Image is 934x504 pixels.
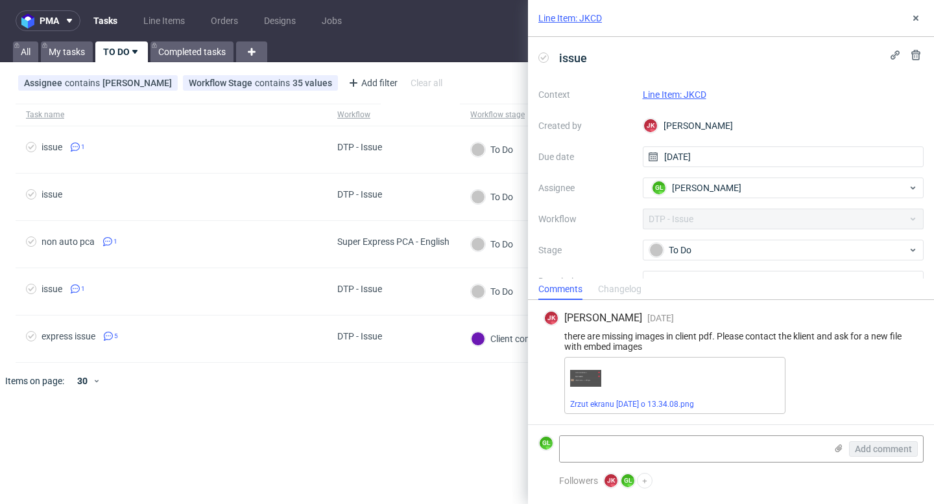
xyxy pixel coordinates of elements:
[203,10,246,31] a: Orders
[471,190,513,204] div: To Do
[42,284,62,294] div: issue
[69,372,93,390] div: 30
[102,78,172,88] div: [PERSON_NAME]
[21,14,40,29] img: logo
[337,284,382,294] div: DTP - Issue
[538,149,632,165] label: Due date
[16,10,80,31] button: pma
[41,41,93,62] a: My tasks
[293,78,332,88] div: 35 values
[314,10,350,31] a: Jobs
[570,370,601,387] img: Zrzut ekranu 2025-09-26 o 13.34.08.png
[643,115,924,136] div: [PERSON_NAME]
[337,331,382,341] div: DTP - Issue
[189,78,255,88] span: Workflow Stage
[647,313,674,323] span: [DATE]
[337,109,370,120] div: Workflow
[470,109,525,120] div: Workflow stage
[644,119,657,132] figcaption: JK
[605,474,617,487] figcaption: JK
[150,41,233,62] a: Completed tasks
[564,311,642,325] span: [PERSON_NAME]
[653,181,665,194] figcaption: GL
[114,331,118,341] span: 5
[471,143,513,157] div: To Do
[81,142,85,152] span: 1
[538,242,632,258] label: Stage
[42,331,95,341] div: express issue
[256,10,304,31] a: Designs
[86,10,125,31] a: Tasks
[538,12,602,25] a: Line Item: JKCD
[114,236,117,247] span: 1
[337,236,449,247] div: Super Express PCA - English
[408,74,445,92] div: Clear all
[570,400,694,409] a: Zrzut ekranu [DATE] o 13.34.08.png
[471,284,513,299] div: To Do
[538,211,632,227] label: Workflow
[81,284,85,294] span: 1
[5,374,64,387] span: Items on page:
[26,109,317,120] span: Task name
[42,189,62,200] div: issue
[643,89,706,100] a: Line Item: JKCD
[95,41,148,62] a: TO DO
[136,10,193,31] a: Line Items
[538,118,632,133] label: Created by
[544,331,918,352] div: there are missing images in client pdf. Please contact the klient and ask for a new file with emb...
[42,236,95,247] div: non auto pca
[471,332,556,346] div: Client contacted
[343,73,400,93] div: Add filter
[42,142,62,152] div: issue
[538,273,632,330] label: Description
[538,180,632,196] label: Assignee
[40,16,59,25] span: pma
[471,237,513,251] div: To Do
[337,142,382,152] div: DTP - Issue
[598,279,641,300] div: Changelog
[621,474,634,487] figcaption: GL
[540,437,553,450] figcaption: GL
[554,47,592,69] span: issue
[637,473,653,488] button: +
[672,181,741,194] span: [PERSON_NAME]
[255,78,293,88] span: contains
[24,78,65,88] span: Assignee
[649,243,907,257] div: To Do
[13,41,38,62] a: All
[538,279,582,300] div: Comments
[559,475,598,486] span: Followers
[538,87,632,102] label: Context
[643,271,924,333] textarea: Problem: Impact: What is needed?:
[65,78,102,88] span: contains
[545,312,558,325] figcaption: JK
[337,189,382,200] div: DTP - Issue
